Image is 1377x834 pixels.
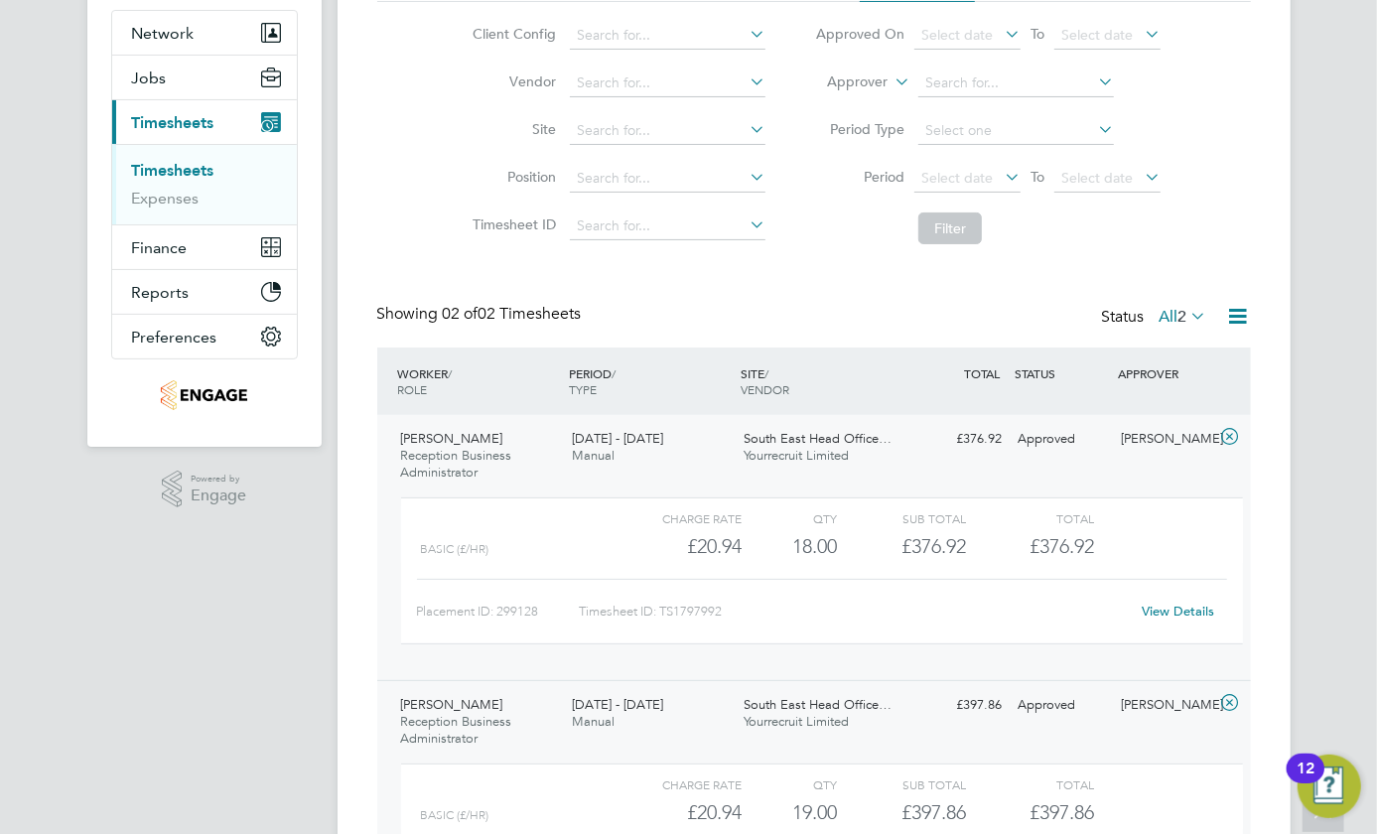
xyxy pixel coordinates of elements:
button: Reports [112,270,297,314]
button: Timesheets [112,100,297,144]
span: Select date [921,169,993,187]
div: Charge rate [613,772,741,796]
div: 19.00 [742,796,838,829]
span: Yourrecruit Limited [744,713,849,730]
div: Total [966,506,1094,530]
div: STATUS [1011,355,1114,391]
span: VENDOR [741,381,789,397]
div: 18.00 [742,530,838,563]
span: 02 of [443,304,479,324]
div: 12 [1297,768,1314,794]
div: Charge rate [613,506,741,530]
span: 02 Timesheets [443,304,582,324]
button: Network [112,11,297,55]
span: Powered by [191,471,246,487]
span: Select date [1061,26,1133,44]
label: Position [467,168,556,186]
a: View Details [1142,603,1214,620]
button: Open Resource Center, 12 new notifications [1298,755,1361,818]
span: Timesheets [132,113,214,132]
span: [PERSON_NAME] [401,696,503,713]
div: SITE [736,355,907,407]
span: / [612,365,616,381]
span: Basic (£/HR) [421,808,489,822]
div: PERIOD [564,355,736,407]
span: [DATE] - [DATE] [572,430,663,447]
span: To [1025,164,1050,190]
div: Timesheet ID: TS1797992 [579,596,1130,627]
div: QTY [742,506,838,530]
div: £376.92 [907,423,1011,456]
span: / [449,365,453,381]
span: £397.86 [1030,800,1094,824]
span: Select date [1061,169,1133,187]
span: / [764,365,768,381]
div: £397.86 [838,796,966,829]
span: Reception Business Administrator [401,713,512,747]
div: Placement ID: 299128 [417,596,579,627]
span: Preferences [132,328,217,347]
span: Engage [191,487,246,504]
label: Period Type [815,120,904,138]
div: Sub Total [838,506,966,530]
span: South East Head Office… [744,430,892,447]
label: Approver [798,72,888,92]
span: Finance [132,238,188,257]
label: Period [815,168,904,186]
a: Expenses [132,189,200,208]
div: £20.94 [613,530,741,563]
input: Search for... [570,22,765,50]
span: Manual [572,447,615,464]
div: APPROVER [1113,355,1216,391]
div: Approved [1011,423,1114,456]
span: Select date [921,26,993,44]
img: yourrecruit-logo-retina.png [160,379,248,411]
label: Vendor [467,72,556,90]
input: Search for... [570,212,765,240]
div: QTY [742,772,838,796]
button: Finance [112,225,297,269]
span: Reception Business Administrator [401,447,512,481]
span: Network [132,24,195,43]
div: £20.94 [613,796,741,829]
div: Sub Total [838,772,966,796]
input: Search for... [918,69,1114,97]
span: [PERSON_NAME] [401,430,503,447]
div: Status [1102,304,1211,332]
span: Manual [572,713,615,730]
div: Showing [377,304,586,325]
div: Timesheets [112,144,297,224]
span: Basic (£/HR) [421,542,489,556]
span: To [1025,21,1050,47]
a: Timesheets [132,161,214,180]
label: Client Config [467,25,556,43]
div: [PERSON_NAME] [1113,689,1216,722]
button: Preferences [112,315,297,358]
span: £376.92 [1030,534,1094,558]
span: TYPE [569,381,597,397]
span: [DATE] - [DATE] [572,696,663,713]
label: Timesheet ID [467,215,556,233]
label: Approved On [815,25,904,43]
span: Reports [132,283,190,302]
a: Powered byEngage [162,471,246,508]
span: South East Head Office… [744,696,892,713]
input: Select one [918,117,1114,145]
button: Jobs [112,56,297,99]
span: Yourrecruit Limited [744,447,849,464]
div: WORKER [393,355,565,407]
span: TOTAL [965,365,1001,381]
a: Go to home page [111,379,298,411]
input: Search for... [570,117,765,145]
label: Site [467,120,556,138]
div: Approved [1011,689,1114,722]
span: ROLE [398,381,428,397]
div: £397.86 [907,689,1011,722]
div: [PERSON_NAME] [1113,423,1216,456]
button: Filter [918,212,982,244]
label: All [1160,307,1207,327]
span: Jobs [132,69,167,87]
input: Search for... [570,69,765,97]
input: Search for... [570,165,765,193]
div: £376.92 [838,530,966,563]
